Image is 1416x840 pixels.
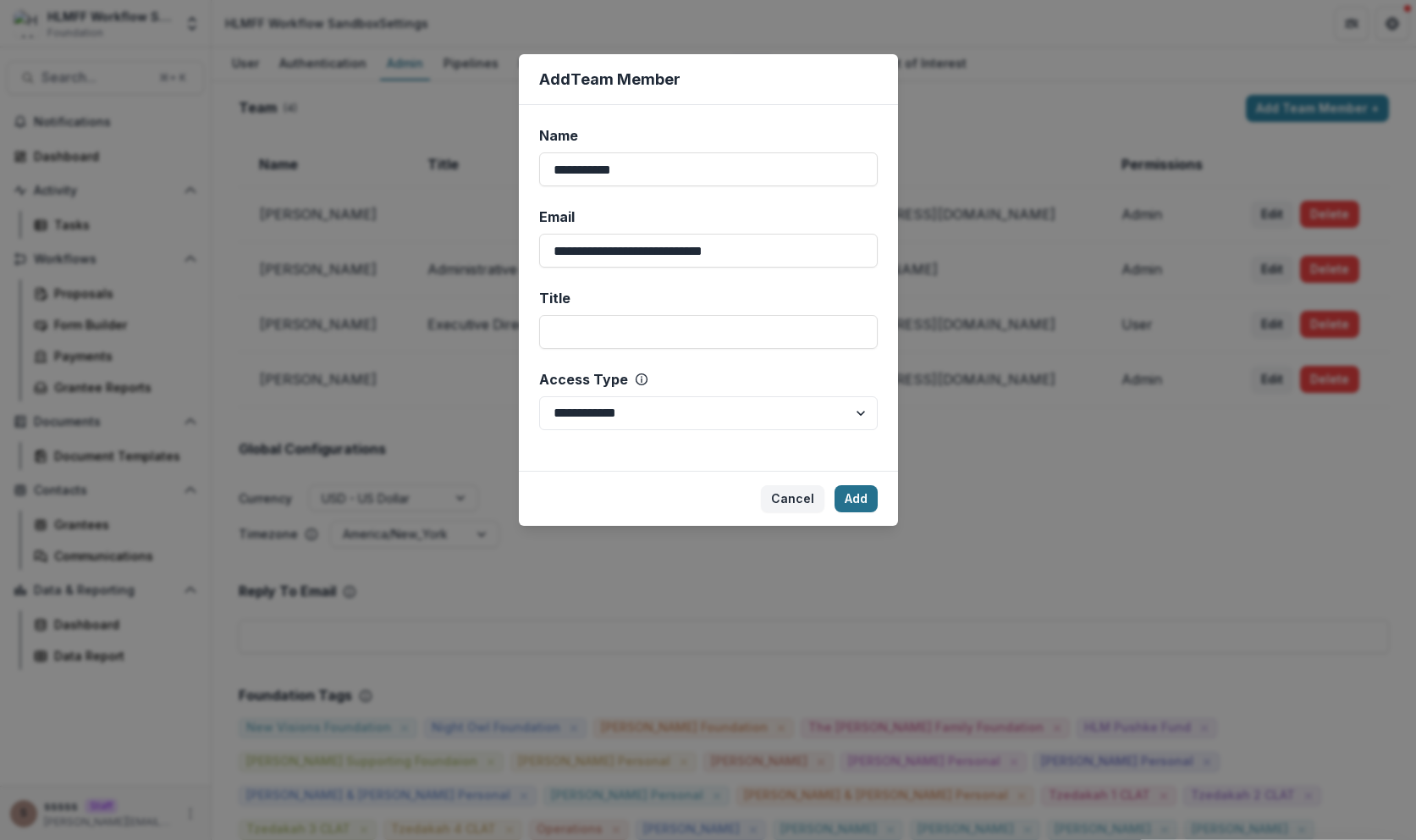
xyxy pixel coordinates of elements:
span: Name [539,125,578,146]
span: Title [539,288,570,308]
button: Cancel [761,485,824,512]
span: Email [539,207,575,227]
span: Access Type [539,369,628,390]
header: Add Team Member [519,54,898,105]
button: Add [835,485,878,512]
